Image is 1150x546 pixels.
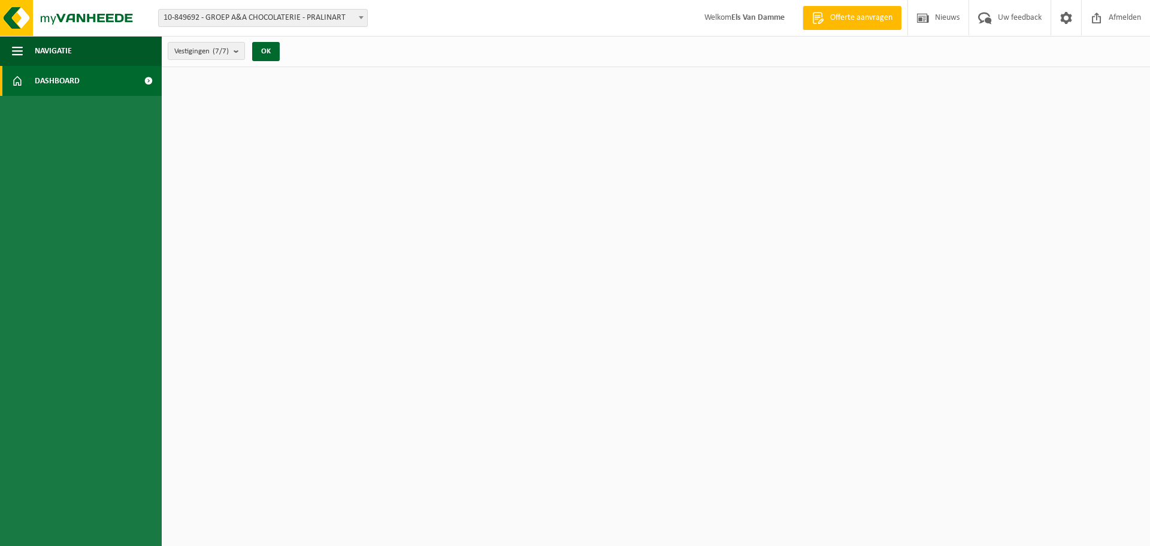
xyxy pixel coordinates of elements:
[159,10,367,26] span: 10-849692 - GROEP A&A CHOCOLATERIE - PRALINART
[35,66,80,96] span: Dashboard
[827,12,895,24] span: Offerte aanvragen
[158,9,368,27] span: 10-849692 - GROEP A&A CHOCOLATERIE - PRALINART
[252,42,280,61] button: OK
[731,13,785,22] strong: Els Van Damme
[803,6,901,30] a: Offerte aanvragen
[213,47,229,55] count: (7/7)
[168,42,245,60] button: Vestigingen(7/7)
[174,43,229,61] span: Vestigingen
[35,36,72,66] span: Navigatie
